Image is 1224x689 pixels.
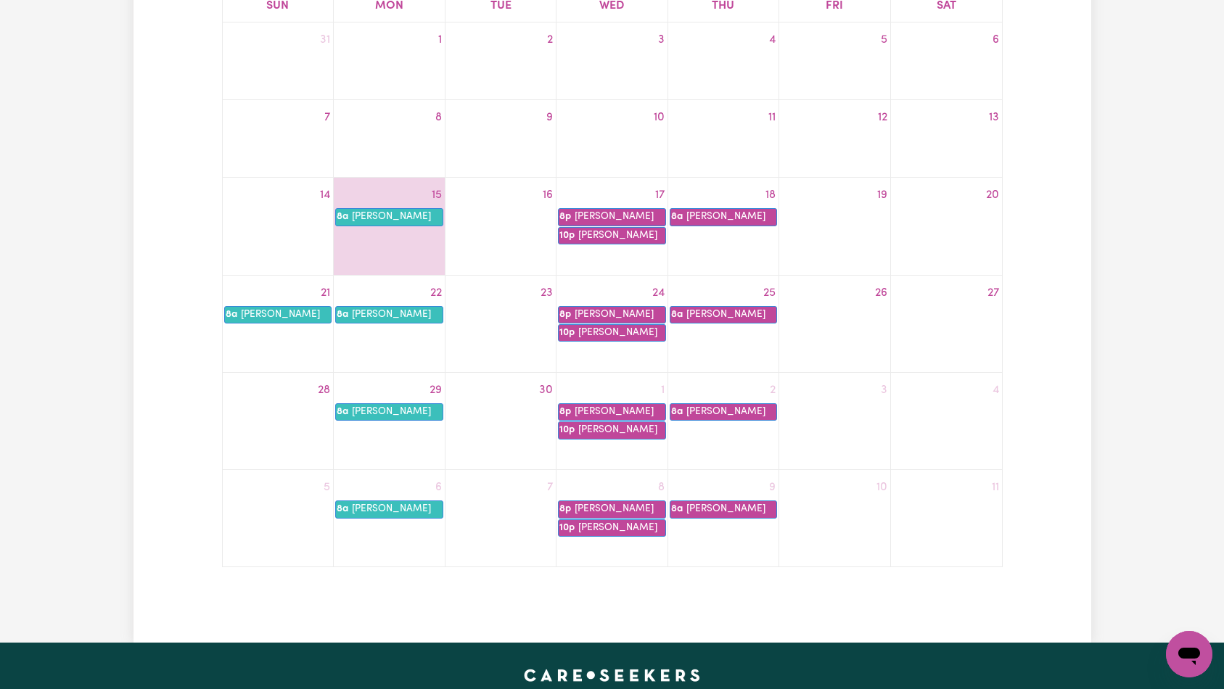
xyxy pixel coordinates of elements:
[652,183,668,207] a: September 17, 2025
[559,501,572,517] div: 8p
[223,372,334,469] td: September 28, 2025
[334,178,445,275] td: September 15, 2025
[432,476,445,499] a: October 6, 2025
[986,106,1002,129] a: September 13, 2025
[538,281,556,305] a: September 23, 2025
[427,379,445,402] a: September 29, 2025
[983,183,1002,207] a: September 20, 2025
[668,275,779,372] td: September 25, 2025
[351,209,432,225] div: [PERSON_NAME]
[990,379,1002,402] a: October 4, 2025
[668,470,779,567] td: October 9, 2025
[985,281,1002,305] a: September 27, 2025
[351,501,432,517] div: [PERSON_NAME]
[445,22,556,99] td: September 2, 2025
[668,178,779,275] td: September 18, 2025
[544,476,556,499] a: October 7, 2025
[223,100,334,178] td: September 7, 2025
[668,22,779,99] td: September 4, 2025
[670,404,683,420] div: 8a
[223,22,334,99] td: August 31, 2025
[578,325,658,341] div: [PERSON_NAME]
[890,22,1001,99] td: September 6, 2025
[578,228,658,244] div: [PERSON_NAME]
[556,372,668,469] td: October 1, 2025
[445,100,556,178] td: September 9, 2025
[559,325,575,341] div: 10p
[763,183,779,207] a: September 18, 2025
[574,209,654,225] div: [PERSON_NAME]
[779,470,890,567] td: October 10, 2025
[766,476,779,499] a: October 9, 2025
[779,178,890,275] td: September 19, 2025
[890,470,1001,567] td: October 11, 2025
[321,476,333,499] a: October 5, 2025
[890,100,1001,178] td: September 13, 2025
[432,106,445,129] a: September 8, 2025
[351,404,432,420] div: [PERSON_NAME]
[574,404,654,420] div: [PERSON_NAME]
[574,307,654,323] div: [PERSON_NAME]
[334,100,445,178] td: September 8, 2025
[766,28,779,51] a: September 4, 2025
[651,106,668,129] a: September 10, 2025
[225,307,238,323] div: 8a
[318,281,333,305] a: September 21, 2025
[574,501,654,517] div: [PERSON_NAME]
[351,307,432,323] div: [PERSON_NAME]
[670,209,683,225] div: 8a
[556,100,668,178] td: September 10, 2025
[524,669,700,680] a: Careseekers home page
[878,28,890,51] a: September 5, 2025
[334,372,445,469] td: September 29, 2025
[556,275,668,372] td: September 24, 2025
[686,209,766,225] div: [PERSON_NAME]
[223,470,334,567] td: October 5, 2025
[668,372,779,469] td: October 2, 2025
[670,501,683,517] div: 8a
[559,209,572,225] div: 8p
[540,183,556,207] a: September 16, 2025
[655,28,668,51] a: September 3, 2025
[427,281,445,305] a: September 22, 2025
[874,476,890,499] a: October 10, 2025
[655,476,668,499] a: October 8, 2025
[890,372,1001,469] td: October 4, 2025
[875,106,890,129] a: September 12, 2025
[668,100,779,178] td: September 11, 2025
[544,28,556,51] a: September 2, 2025
[874,183,890,207] a: September 19, 2025
[578,422,658,438] div: [PERSON_NAME]
[435,28,445,51] a: September 1, 2025
[334,470,445,567] td: October 6, 2025
[658,379,668,402] a: October 1, 2025
[890,178,1001,275] td: September 20, 2025
[445,178,556,275] td: September 16, 2025
[445,275,556,372] td: September 23, 2025
[649,281,668,305] a: September 24, 2025
[559,404,572,420] div: 8p
[429,183,445,207] a: September 15, 2025
[334,22,445,99] td: September 1, 2025
[686,501,766,517] div: [PERSON_NAME]
[445,372,556,469] td: September 30, 2025
[317,28,333,51] a: August 31, 2025
[559,307,572,323] div: 8p
[559,422,575,438] div: 10p
[317,183,333,207] a: September 14, 2025
[559,228,575,244] div: 10p
[556,470,668,567] td: October 8, 2025
[872,281,890,305] a: September 26, 2025
[578,520,658,536] div: [PERSON_NAME]
[890,275,1001,372] td: September 27, 2025
[315,379,333,402] a: September 28, 2025
[760,281,779,305] a: September 25, 2025
[765,106,779,129] a: September 11, 2025
[779,22,890,99] td: September 5, 2025
[556,22,668,99] td: September 3, 2025
[445,470,556,567] td: October 7, 2025
[536,379,556,402] a: September 30, 2025
[779,275,890,372] td: September 26, 2025
[878,379,890,402] a: October 3, 2025
[223,275,334,372] td: September 21, 2025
